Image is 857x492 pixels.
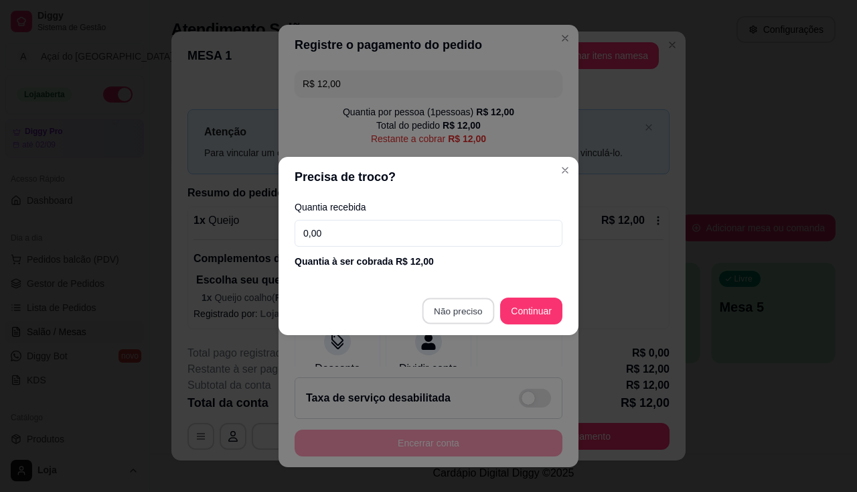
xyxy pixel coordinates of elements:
[279,157,578,197] header: Precisa de troco?
[422,298,493,324] button: Não preciso
[295,202,562,212] label: Quantia recebida
[554,160,576,181] button: Close
[500,298,562,324] button: Continuar
[295,255,562,268] div: Quantia à ser cobrada R$ 12,00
